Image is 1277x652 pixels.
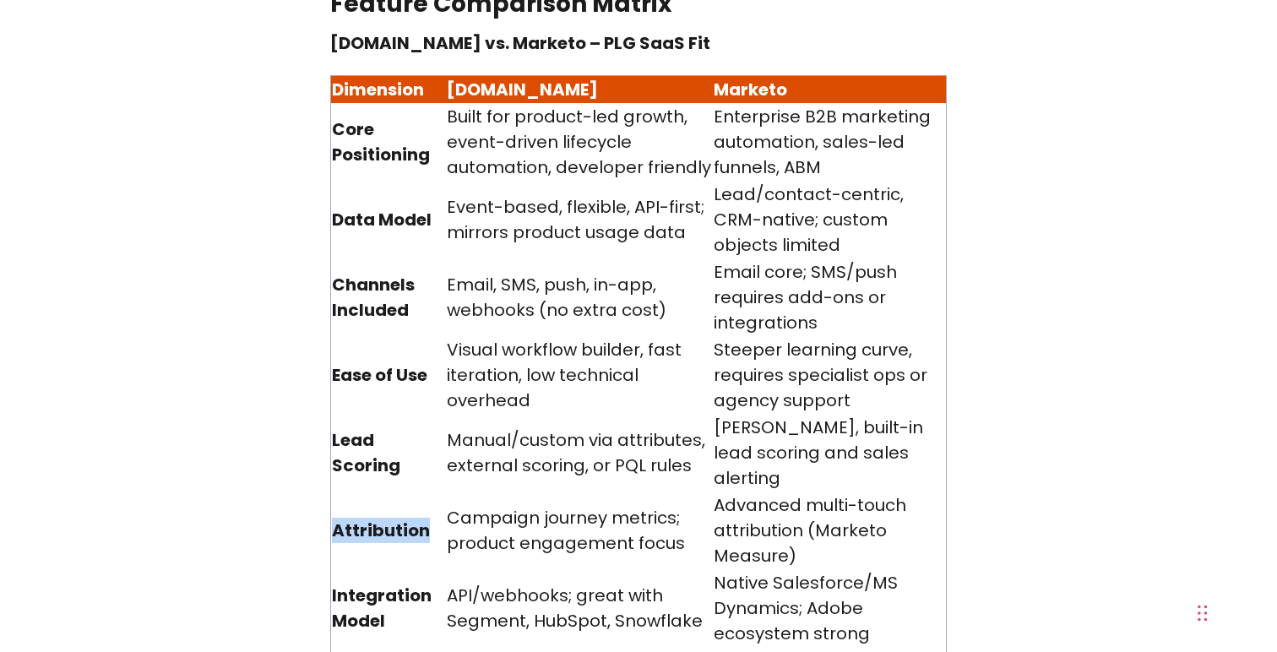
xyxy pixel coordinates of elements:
td: Built for product-led growth, event-driven lifecycle automation, developer friendly [446,103,713,181]
td: Lead/contact-centric, CRM-native; custom objects limited [713,181,946,258]
strong: [DOMAIN_NAME] vs. Marketo – PLG SaaS Fit [330,31,710,55]
td: Manual/custom via attributes, external scoring, or PQL rules [446,414,713,492]
td: Visual workflow builder, fast iteration, low technical overhead [446,336,713,414]
td: Email, SMS, push, in-app, webhooks (no extra cost) [446,258,713,336]
strong: Channels Included [332,273,415,322]
span: Dimension [332,78,424,101]
td: Native Salesforce/MS Dynamics; Adobe ecosystem strong [713,569,946,647]
td: Email core; SMS/push requires add-ons or integrations [713,258,946,336]
strong: Lead Scoring [332,428,400,477]
td: Event-based, flexible, API-first; mirrors product usage data [446,181,713,258]
strong: Core Positioning [332,117,430,166]
div: Drag [1198,588,1208,638]
td: Enterprise B2B marketing automation, sales-led funnels, ABM [713,103,946,181]
strong: Integration Model [332,584,432,633]
td: Campaign journey metrics; product engagement focus [446,492,713,569]
strong: Attribution [332,519,430,542]
strong: Data Model [332,208,432,231]
td: Steeper learning curve, requires specialist ops or agency support [713,336,946,414]
span: Marketo [714,78,787,101]
span: [DOMAIN_NAME] [447,78,598,101]
iframe: Chat Widget [1193,571,1277,652]
td: API/webhooks; great with Segment, HubSpot, Snowflake [446,569,713,647]
td: Advanced multi-touch attribution (Marketo Measure) [713,492,946,569]
td: [PERSON_NAME], built-in lead scoring and sales alerting [713,414,946,492]
strong: Ease of Use [332,363,427,387]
